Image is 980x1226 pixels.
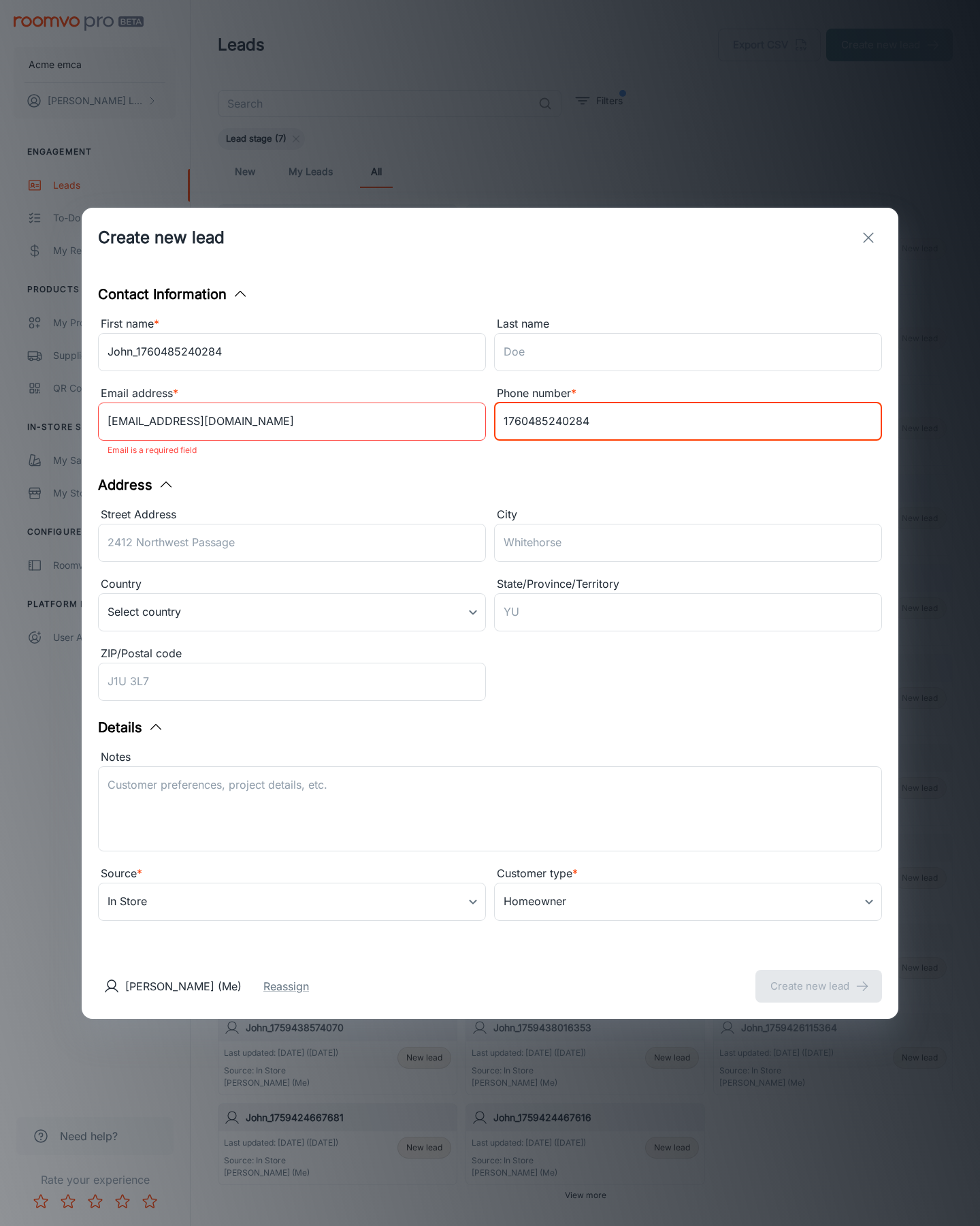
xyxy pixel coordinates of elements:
p: [PERSON_NAME] (Me) [125,978,242,994]
div: Phone number [494,385,882,403]
p: Email is a required field [108,442,476,458]
input: myname@example.com [98,403,486,441]
div: Select country [98,593,486,631]
div: Notes [98,749,882,766]
div: Country [98,576,486,593]
button: exit [855,224,882,251]
div: In Store [98,883,486,921]
input: J1U 3L7 [98,663,486,701]
div: Street Address [98,506,486,524]
div: Customer type [494,865,882,883]
input: 2412 Northwest Passage [98,524,486,562]
div: Source [98,865,486,883]
button: Contact Information [98,284,248,304]
div: ZIP/Postal code [98,645,486,663]
h1: Create new lead [98,225,225,250]
button: Address [98,475,174,495]
input: Whitehorse [494,524,882,562]
div: State/Province/Territory [494,576,882,593]
button: Reassign [263,978,309,994]
div: City [494,506,882,524]
input: Doe [494,333,882,371]
div: First name [98,315,486,333]
div: Last name [494,315,882,333]
input: YU [494,593,882,631]
button: Details [98,717,164,738]
div: Homeowner [494,883,882,921]
div: Email address [98,385,486,403]
input: John [98,333,486,371]
input: +1 439-123-4567 [494,403,882,441]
